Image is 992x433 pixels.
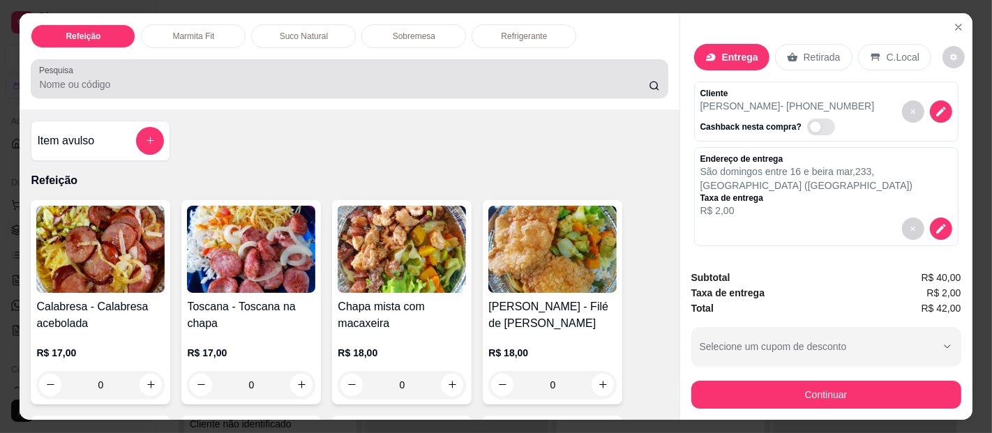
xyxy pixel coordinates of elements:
p: R$ 18,00 [338,346,466,360]
p: R$ 2,00 [700,204,952,218]
button: decrease-product-quantity [902,218,924,240]
p: Resumo do pedido [694,257,959,274]
img: product-image [36,206,165,293]
p: Cliente [700,88,875,99]
button: add-separate-item [136,127,164,155]
input: Pesquisa [39,77,648,91]
p: Endereço de entrega [700,153,952,165]
button: Selecione um cupom de desconto [691,327,961,366]
p: R$ 18,00 [488,346,617,360]
strong: Subtotal [691,272,730,283]
p: R$ 17,00 [36,346,165,360]
h4: Toscana - Toscana na chapa [187,298,315,332]
button: decrease-product-quantity [930,100,952,123]
h4: [PERSON_NAME] - Filé de [PERSON_NAME] [488,298,617,332]
p: Refeição [66,31,100,42]
label: Automatic updates [807,119,841,135]
img: product-image [488,206,617,293]
p: C.Local [887,50,919,64]
img: product-image [187,206,315,293]
span: R$ 2,00 [927,285,961,301]
button: decrease-product-quantity [930,218,952,240]
p: [PERSON_NAME] - [PHONE_NUMBER] [700,99,875,113]
img: product-image [338,206,466,293]
strong: Taxa de entrega [691,287,765,298]
p: Refeição [31,172,668,189]
p: Cashback nesta compra? [700,121,802,132]
span: R$ 40,00 [922,270,961,285]
strong: Total [691,303,714,314]
button: decrease-product-quantity [942,46,965,68]
p: Entrega [722,50,758,64]
button: decrease-product-quantity [902,100,924,123]
p: Taxa de entrega [700,192,952,204]
p: Refrigerante [501,31,547,42]
p: Marmita Fit [172,31,214,42]
p: Retirada [804,50,841,64]
label: Pesquisa [39,64,78,76]
h4: Chapa mista com macaxeira [338,298,466,332]
h4: Calabresa - Calabresa acebolada [36,298,165,332]
button: Close [947,16,970,38]
p: Sobremesa [393,31,435,42]
p: Suco Natural [280,31,328,42]
p: R$ 17,00 [187,346,315,360]
p: São domingos entre 16 e beira mar , 233 , [GEOGRAPHIC_DATA] ([GEOGRAPHIC_DATA]) [700,165,952,192]
button: Continuar [691,381,961,409]
span: R$ 42,00 [922,301,961,316]
h4: Item avulso [37,132,94,149]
